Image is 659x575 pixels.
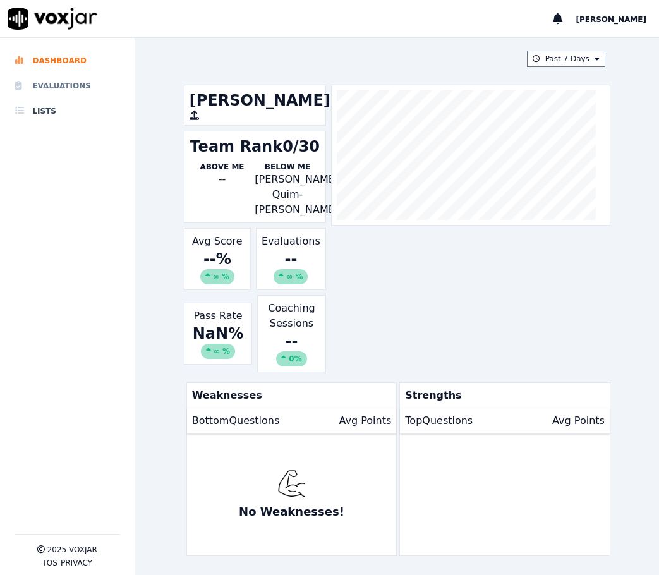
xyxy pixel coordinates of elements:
p: Avg Points [339,413,392,428]
p: 2025 Voxjar [47,545,97,555]
div: Pass Rate [184,303,253,365]
img: voxjar logo [8,8,97,30]
p: Bottom Questions [192,413,280,428]
div: NaN % [190,324,247,359]
div: ∞ % [200,269,234,284]
p: Weaknesses [187,383,392,408]
h1: [PERSON_NAME] [190,90,320,111]
a: Evaluations [15,73,119,99]
p: Top Questions [405,413,473,428]
button: Past 7 Days [527,51,605,67]
div: -- % [190,249,245,284]
button: [PERSON_NAME] [576,11,659,27]
div: Avg Score [184,228,251,290]
p: Strengths [400,383,605,408]
div: ∞ % [201,344,235,359]
div: -- [262,249,320,284]
div: 0% [276,351,306,366]
button: Privacy [61,558,92,568]
button: TOS [42,558,57,568]
div: Team Rank 0/30 [190,136,320,157]
div: -- [190,172,255,187]
span: [PERSON_NAME] [576,15,646,24]
div: Coaching Sessions [257,295,326,372]
div: -- [263,331,320,366]
p: No Weaknesses! [239,503,344,521]
img: muscle [277,469,306,498]
p: Below Me [255,162,320,172]
p: Above Me [190,162,255,172]
div: ∞ % [274,269,308,284]
p: [PERSON_NAME] Quim-[PERSON_NAME] [255,172,320,217]
a: Dashboard [15,48,119,73]
p: Avg Points [552,413,605,428]
div: Evaluations [256,228,326,290]
a: Lists [15,99,119,124]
